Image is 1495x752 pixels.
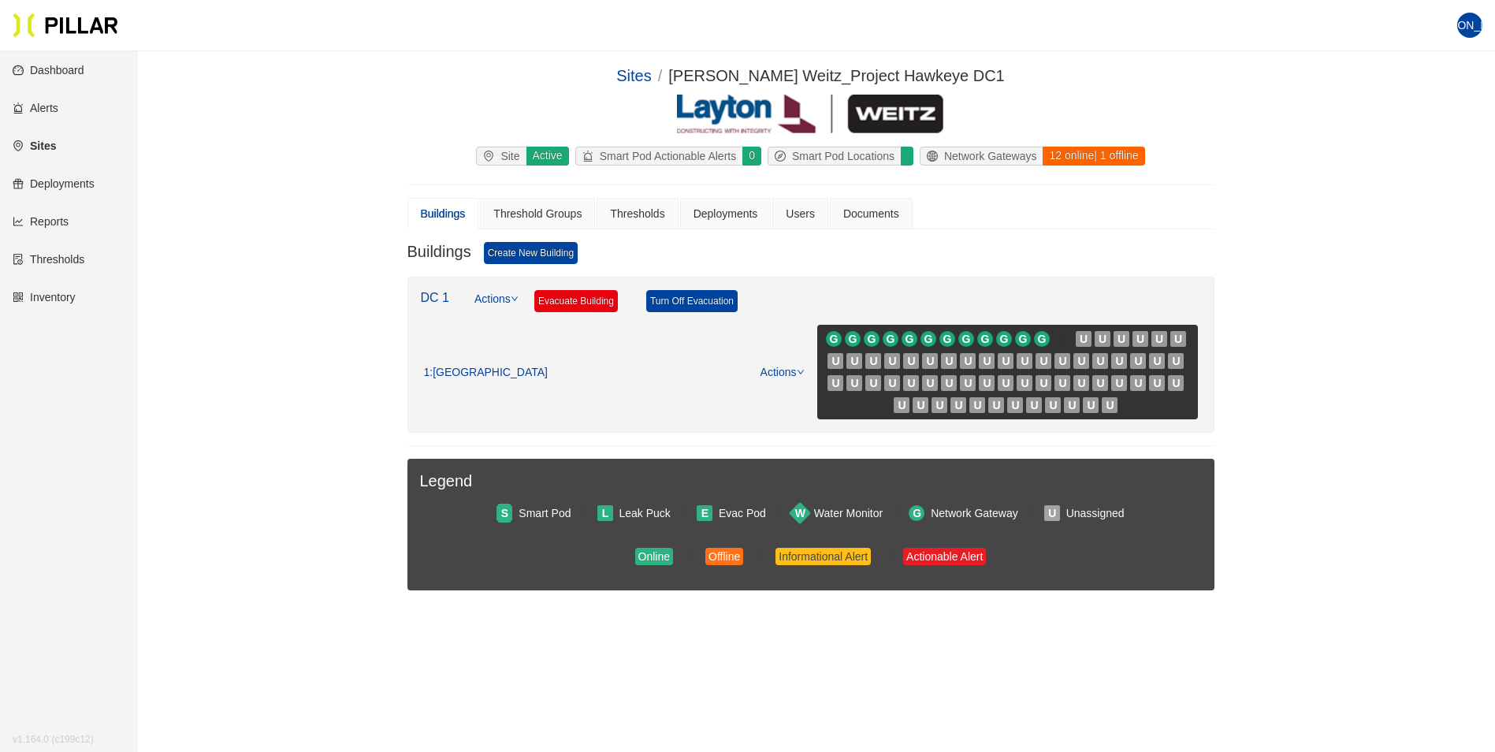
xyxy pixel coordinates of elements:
[795,504,805,522] span: W
[931,504,1017,522] div: Network Gateway
[534,290,618,312] a: Evacuate Building
[13,102,58,114] a: alertAlerts
[668,64,1004,88] div: [PERSON_NAME] Weitz_Project Hawkeye DC1
[898,396,906,414] span: U
[1030,396,1038,414] span: U
[602,504,609,522] span: L
[868,330,876,348] span: G
[1077,374,1085,392] span: U
[474,290,519,325] a: Actions
[943,330,952,348] span: G
[920,147,1043,165] div: Network Gateways
[638,548,670,565] div: Online
[888,352,896,370] span: U
[658,67,663,84] span: /
[869,374,877,392] span: U
[1172,352,1180,370] span: U
[1039,352,1047,370] span: U
[830,330,839,348] span: G
[13,13,118,38] img: Pillar Technologies
[13,64,84,76] a: dashboardDashboard
[484,242,578,264] a: Create New Building
[1002,374,1010,392] span: U
[677,95,944,134] img: Layton Weitz
[1115,352,1123,370] span: U
[926,352,934,370] span: U
[13,140,56,152] a: environmentSites
[1066,504,1125,522] div: Unassigned
[913,504,921,522] span: G
[1048,504,1056,522] span: U
[582,151,600,162] span: alert
[1153,374,1161,392] span: U
[421,205,466,222] div: Buildings
[13,253,84,266] a: exceptionThresholds
[519,504,571,522] div: Smart Pod
[407,242,471,264] h3: Buildings
[1115,374,1123,392] span: U
[1096,352,1104,370] span: U
[719,504,766,522] div: Evac Pod
[1042,147,1144,166] div: 12 online | 1 offline
[477,147,526,165] div: Site
[843,205,899,222] div: Documents
[13,291,76,303] a: qrcodeInventory
[945,374,953,392] span: U
[619,504,671,522] div: Leak Puck
[973,396,981,414] span: U
[1039,374,1047,392] span: U
[576,147,743,165] div: Smart Pod Actionable Alerts
[1068,396,1076,414] span: U
[869,352,877,370] span: U
[501,504,508,522] span: S
[493,205,582,222] div: Threshold Groups
[1134,374,1142,392] span: U
[1021,374,1028,392] span: U
[768,147,901,165] div: Smart Pod Locations
[992,396,1000,414] span: U
[1172,374,1180,392] span: U
[917,396,924,414] span: U
[572,147,764,166] a: alertSmart Pod Actionable Alerts0
[786,205,815,222] div: Users
[814,504,883,522] div: Water Monitor
[13,177,95,190] a: giftDeployments
[616,67,651,84] a: Sites
[1087,396,1095,414] span: U
[1058,352,1066,370] span: U
[907,352,915,370] span: U
[511,295,519,303] span: down
[906,330,914,348] span: G
[1118,330,1125,348] span: U
[850,352,858,370] span: U
[888,374,896,392] span: U
[761,366,805,378] a: Actions
[483,151,500,162] span: environment
[926,374,934,392] span: U
[1106,396,1114,414] span: U
[964,374,972,392] span: U
[850,374,858,392] span: U
[1134,352,1142,370] span: U
[1136,330,1144,348] span: U
[708,548,740,565] div: Offline
[906,548,983,565] div: Actionable Alert
[1153,352,1161,370] span: U
[1019,330,1028,348] span: G
[797,368,805,376] span: down
[983,352,991,370] span: U
[927,151,944,162] span: global
[945,352,953,370] span: U
[887,330,895,348] span: G
[1049,396,1057,414] span: U
[430,366,548,380] span: : [GEOGRAPHIC_DATA]
[924,330,933,348] span: G
[742,147,761,166] div: 0
[831,374,839,392] span: U
[13,215,69,228] a: line-chartReports
[1077,352,1085,370] span: U
[831,352,839,370] span: U
[907,374,915,392] span: U
[701,504,708,522] span: E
